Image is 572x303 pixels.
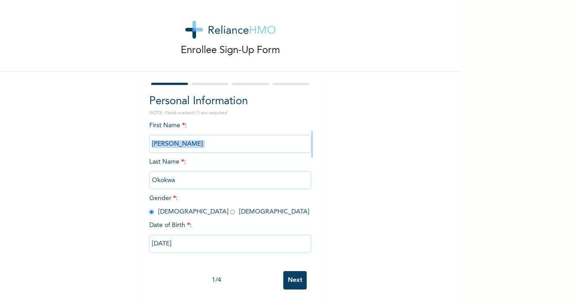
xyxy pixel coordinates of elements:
input: Enter your last name [149,171,311,189]
h2: Personal Information [149,94,311,110]
input: Enter your first name [149,135,311,153]
p: Enrollee Sign-Up Form [181,43,280,58]
img: logo [185,21,276,39]
span: Date of Birth : [149,221,192,230]
input: Next [283,271,307,290]
div: 1 / 4 [149,276,283,285]
span: Last Name : [149,159,311,183]
span: Gender : [DEMOGRAPHIC_DATA] [DEMOGRAPHIC_DATA] [149,195,309,215]
input: DD-MM-YYYY [149,235,311,253]
span: First Name : [149,122,311,147]
p: NOTE: Fields marked (*) are required [149,110,311,116]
